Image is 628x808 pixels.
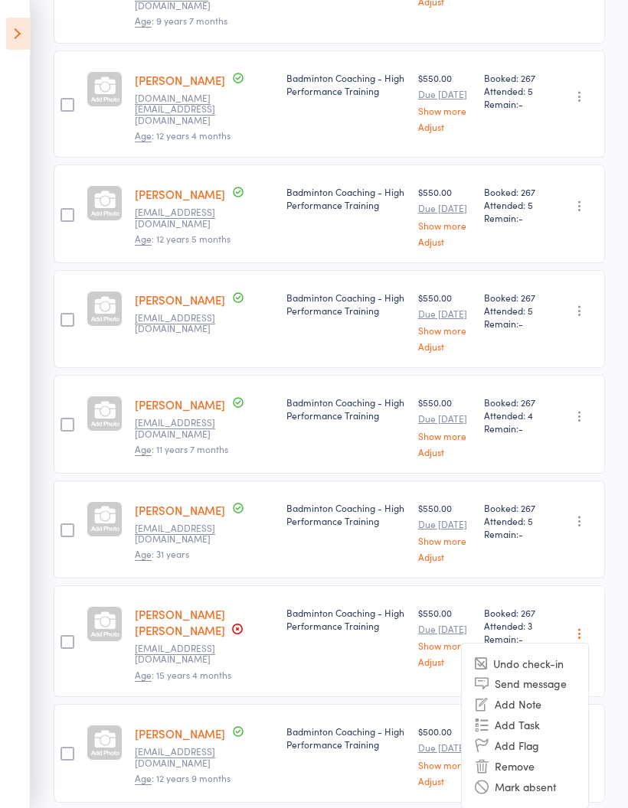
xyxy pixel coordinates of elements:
a: Show more [418,640,472,650]
small: vijsek@yahoo.com [135,643,234,665]
div: Badminton Coaching - High Performance Training [286,725,405,751]
span: - [518,422,523,435]
span: Booked: 267 [484,291,543,304]
a: Adjust [418,447,472,457]
span: Remain: [484,527,543,540]
a: Adjust [418,122,472,132]
a: Adjust [418,552,472,562]
span: : 12 years 5 months [135,232,231,246]
li: Add Note [462,694,588,715]
div: Badminton Coaching - High Performance Training [286,185,405,211]
span: Booked: 267 [484,71,543,84]
span: Booked: 267 [484,501,543,514]
a: [PERSON_NAME] [135,292,225,308]
small: Due [DATE] [418,624,472,634]
a: Show more [418,325,472,335]
small: suresh.yadagiri@gmail.com [135,746,234,768]
small: Neevarp.fire@gmail.com [135,93,234,125]
a: Show more [418,220,472,230]
small: Due [DATE] [418,742,472,753]
div: $550.00 [418,185,472,246]
div: Badminton Coaching - High Performance Training [286,501,405,527]
div: $550.00 [418,396,472,456]
a: Adjust [418,236,472,246]
span: : 12 years 4 months [135,129,231,142]
a: [PERSON_NAME] [135,396,225,412]
div: $500.00 [418,725,472,785]
div: Badminton Coaching - High Performance Training [286,606,405,632]
span: Remain: [484,211,543,224]
small: Due [DATE] [418,308,472,319]
a: Show more [418,106,472,116]
span: Remain: [484,632,543,645]
span: : 11 years 7 months [135,442,228,456]
div: Badminton Coaching - High Performance Training [286,396,405,422]
small: Due [DATE] [418,413,472,424]
span: : 9 years 7 months [135,14,227,28]
small: Due [DATE] [418,519,472,529]
span: Attended: 5 [484,304,543,317]
small: raajvenkat@gmail.com [135,207,234,229]
div: $550.00 [418,606,472,666]
span: Attended: 5 [484,84,543,97]
li: Mark absent [462,777,588,797]
li: Remove [462,756,588,777]
a: [PERSON_NAME] [135,725,225,741]
small: Due [DATE] [418,89,472,99]
a: Show more [418,760,472,770]
div: Badminton Coaching - High Performance Training [286,71,405,97]
a: [PERSON_NAME] [135,186,225,202]
a: [PERSON_NAME] [135,72,225,88]
span: : 15 years 4 months [135,668,231,682]
span: : 31 years [135,547,189,561]
span: Attended: 5 [484,514,543,527]
span: Remain: [484,97,543,110]
a: Show more [418,536,472,546]
span: Booked: 267 [484,185,543,198]
span: : 12 years 9 months [135,771,231,785]
small: Due [DATE] [418,203,472,213]
span: - [518,527,523,540]
li: Send message [462,673,588,694]
span: Attended: 4 [484,409,543,422]
div: $550.00 [418,291,472,351]
span: - [518,211,523,224]
small: ravuri25@gmail.com [135,312,234,334]
a: [PERSON_NAME] [135,502,225,518]
span: Booked: 267 [484,606,543,619]
div: $550.00 [418,501,472,562]
a: Show more [418,431,472,441]
small: aviralwere@gmail.com [135,523,234,545]
span: - [518,317,523,330]
span: Attended: 5 [484,198,543,211]
li: Add Flag [462,735,588,756]
span: Remain: [484,422,543,435]
span: Remain: [484,317,543,330]
small: singh_raahul@yahoo.com [135,417,234,439]
a: Adjust [418,656,472,666]
span: Attended: 3 [484,619,543,632]
a: Adjust [418,341,472,351]
div: $550.00 [418,71,472,132]
span: Booked: 267 [484,396,543,409]
li: Undo check-in [462,654,588,673]
span: - [518,632,523,645]
div: Badminton Coaching - High Performance Training [286,291,405,317]
a: Adjust [418,776,472,786]
li: Add Task [462,715,588,735]
span: - [518,97,523,110]
a: [PERSON_NAME] [PERSON_NAME] [135,606,225,638]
